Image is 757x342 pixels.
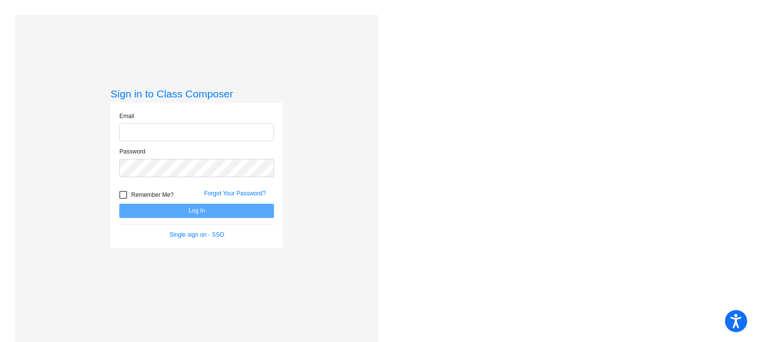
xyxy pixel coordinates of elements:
[110,88,283,100] h3: Sign in to Class Composer
[119,112,134,121] label: Email
[119,147,145,156] label: Password
[204,190,266,197] a: Forgot Your Password?
[131,189,173,201] span: Remember Me?
[119,204,274,218] button: Log In
[170,231,224,238] a: Single sign on - SSO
